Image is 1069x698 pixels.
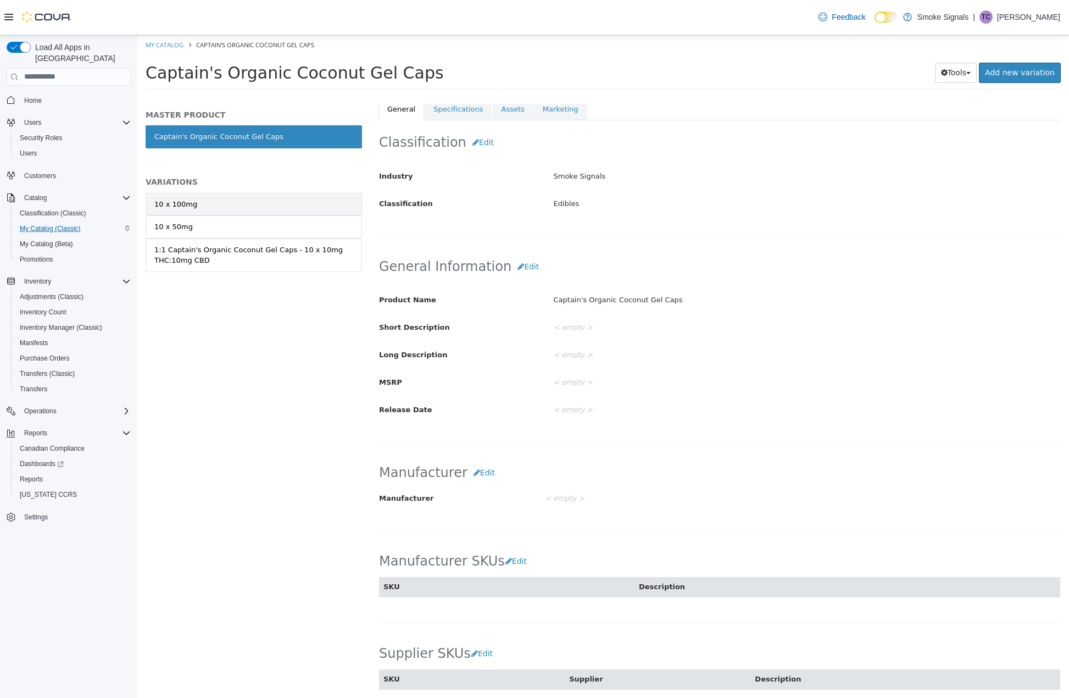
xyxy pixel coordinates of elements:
div: 1:1 Captain's Organic Coconut Gel Caps - 10 x 10mg THC:10mg CBD [17,209,216,231]
span: Inventory Manager (Classic) [15,321,131,334]
div: < empty > [408,338,932,357]
button: Inventory Manager (Classic) [11,320,135,335]
a: Users [15,147,41,160]
span: Dashboards [15,457,131,470]
span: Description [617,640,664,648]
nav: Complex example [7,88,131,554]
button: Users [2,115,135,130]
button: Transfers (Classic) [11,366,135,381]
h2: Manufacturer SKUs [242,516,396,536]
a: Feedback [814,6,870,28]
h5: MASTER PRODUCT [8,75,225,85]
a: My Catalog (Beta) [15,237,77,251]
span: Transfers (Classic) [20,369,75,378]
div: 10 x 50mg [17,186,55,197]
span: Customers [24,171,56,180]
span: Transfers [20,385,47,394]
span: Adjustments (Classic) [15,290,131,303]
button: Adjustments (Classic) [11,289,135,304]
span: My Catalog (Beta) [20,240,73,248]
button: My Catalog (Beta) [11,236,135,252]
button: Inventory [20,275,55,288]
div: < empty > [408,283,932,302]
a: General [241,63,287,86]
span: MSRP [242,343,265,351]
div: < empty > [408,454,873,473]
span: Captain's Organic Coconut Gel Caps [8,28,307,47]
button: Catalog [2,190,135,206]
div: < empty > [408,311,932,330]
span: Washington CCRS [15,488,131,501]
span: Inventory Count [20,308,66,317]
span: Catalog [20,191,131,204]
a: Inventory Manager (Classic) [15,321,107,334]
span: [US_STATE] CCRS [20,490,77,499]
button: Inventory Count [11,304,135,320]
button: Edit [368,516,396,536]
button: Canadian Compliance [11,441,135,456]
button: Reports [11,472,135,487]
span: Reports [20,475,43,484]
div: 10 x 100mg [17,164,60,175]
span: Feedback [832,12,865,23]
span: Users [20,149,37,158]
span: SKU [246,640,263,648]
button: Edit [330,428,364,448]
a: Purchase Orders [15,352,74,365]
button: Reports [20,426,52,440]
span: My Catalog (Classic) [15,222,131,235]
button: My Catalog (Classic) [11,221,135,236]
button: Users [11,146,135,161]
span: Description [502,547,548,556]
span: Manifests [20,339,48,347]
span: Security Roles [15,131,131,145]
button: Settings [2,509,135,525]
a: Transfers [15,383,52,396]
span: Manufacturer [242,459,296,467]
span: Inventory [20,275,131,288]
button: Tools [798,27,840,48]
p: | [973,10,975,24]
span: Catalog [24,193,47,202]
span: Promotions [20,255,53,264]
span: SKU [246,547,263,556]
span: My Catalog (Beta) [15,237,131,251]
button: Edit [374,221,408,242]
a: Captain's Organic Coconut Gel Caps [8,90,225,113]
a: [US_STATE] CCRS [15,488,81,501]
button: Manifests [11,335,135,351]
a: Adjustments (Classic) [15,290,88,303]
span: Home [24,96,42,105]
span: Purchase Orders [20,354,70,363]
a: Reports [15,473,47,486]
a: Settings [20,511,52,524]
a: Transfers (Classic) [15,367,79,380]
span: Reports [15,473,131,486]
span: Captain's Organic Coconut Gel Caps [59,5,177,14]
a: Classification (Classic) [15,207,91,220]
button: Security Roles [11,130,135,146]
a: Customers [20,169,60,182]
a: Dashboards [11,456,135,472]
span: Canadian Compliance [15,442,131,455]
a: My Catalog (Classic) [15,222,85,235]
span: Users [24,118,41,127]
span: Canadian Compliance [20,444,85,453]
h2: Classification [242,97,923,118]
span: Classification (Classic) [20,209,86,218]
div: Smoke Signals [408,132,932,151]
a: Security Roles [15,131,66,145]
span: Home [20,93,131,107]
span: Inventory Count [15,306,131,319]
button: Edit [333,608,361,629]
span: Operations [24,407,57,416]
span: Inventory [24,277,51,286]
span: Operations [20,405,131,418]
button: Home [2,92,135,108]
span: Short Description [242,288,313,296]
span: Settings [20,510,131,524]
button: Reports [2,425,135,441]
span: Load All Apps in [GEOGRAPHIC_DATA] [31,42,131,64]
span: Promotions [15,253,131,266]
input: Dark Mode [875,12,898,23]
